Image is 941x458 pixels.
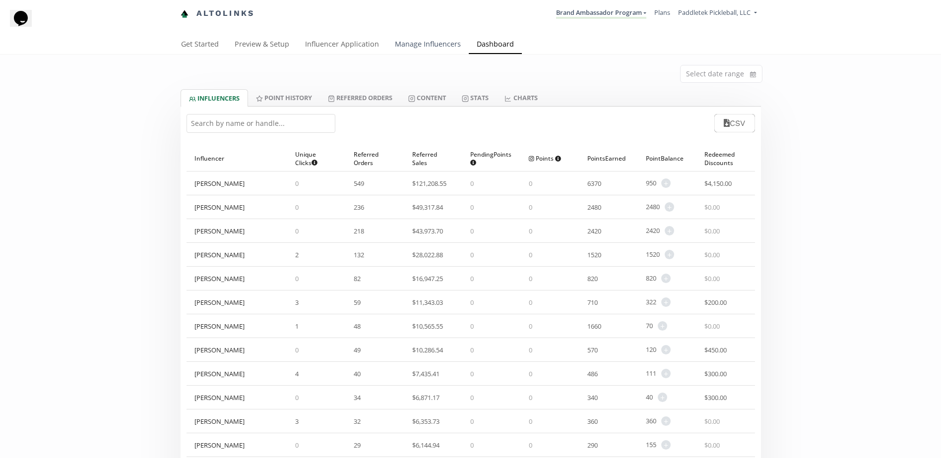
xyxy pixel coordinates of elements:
a: Referred Orders [320,89,400,106]
div: Influencer [194,146,280,171]
span: 322 [646,297,656,307]
span: 0 [295,179,299,188]
span: + [661,178,671,188]
span: 360 [587,417,598,426]
span: 0 [470,441,474,450]
span: 4 [295,369,299,378]
span: $ 0.00 [704,441,720,450]
span: 0 [529,345,532,354]
span: $ 300.00 [704,369,727,378]
span: 218 [354,227,364,235]
span: + [665,226,674,235]
span: 290 [587,441,598,450]
span: 2480 [587,203,601,212]
span: $ 28,022.88 [412,250,443,259]
span: 155 [646,440,656,450]
span: + [661,345,671,354]
span: 0 [295,441,299,450]
div: [PERSON_NAME] [194,441,245,450]
a: Influencer Application [297,35,387,55]
span: $ 0.00 [704,417,720,426]
span: 0 [470,369,474,378]
span: 3 [295,417,299,426]
span: 40 [646,393,653,402]
a: Paddletek Pickleball, LLC [678,8,756,19]
span: $ 10,286.54 [412,345,443,354]
span: Paddletek Pickleball, LLC [678,8,751,17]
span: + [661,297,671,307]
span: 0 [295,393,299,402]
span: 2 [295,250,299,259]
span: $ 0.00 [704,203,720,212]
span: 120 [646,345,656,354]
button: CSV [714,114,754,132]
span: 236 [354,203,364,212]
a: Manage Influencers [387,35,469,55]
span: 0 [529,393,532,402]
div: [PERSON_NAME] [194,369,245,378]
span: 549 [354,179,364,188]
div: [PERSON_NAME] [194,298,245,307]
span: 0 [295,274,299,283]
span: 0 [470,179,474,188]
span: $ 0.00 [704,227,720,235]
span: 950 [646,178,656,188]
div: [PERSON_NAME] [194,203,245,212]
span: + [661,440,671,450]
span: 0 [529,298,532,307]
span: $ 6,353.73 [412,417,439,426]
span: $ 7,435.41 [412,369,439,378]
span: Unique Clicks [295,150,330,167]
span: 0 [470,322,474,331]
span: + [661,274,671,283]
span: 0 [295,203,299,212]
span: 0 [295,345,299,354]
span: $ 11,343.03 [412,298,443,307]
span: 2420 [587,227,601,235]
span: 710 [587,298,598,307]
a: CHARTS [497,89,545,106]
span: + [658,393,667,402]
span: 0 [529,274,532,283]
span: $ 49,317.84 [412,203,443,212]
span: 360 [646,416,656,426]
div: [PERSON_NAME] [194,250,245,259]
a: Dashboard [469,35,522,55]
span: + [661,416,671,426]
img: favicon-32x32.png [181,10,188,18]
input: Search by name or handle... [187,114,335,133]
span: 0 [295,227,299,235]
span: 49 [354,345,361,354]
span: 132 [354,250,364,259]
span: $ 6,871.17 [412,393,439,402]
span: 1660 [587,322,601,331]
span: 2420 [646,226,660,235]
span: 0 [529,322,532,331]
span: Pending Points [470,150,511,167]
div: Referred Orders [354,146,396,171]
span: 0 [470,203,474,212]
span: 486 [587,369,598,378]
span: $ 0.00 [704,250,720,259]
span: 6370 [587,179,601,188]
span: 0 [470,345,474,354]
a: Brand Ambassador Program [556,8,646,19]
a: Get Started [173,35,227,55]
span: 0 [529,441,532,450]
span: 820 [587,274,598,283]
a: Altolinks [181,5,255,22]
div: [PERSON_NAME] [194,417,245,426]
span: Points [529,154,561,163]
span: 0 [529,179,532,188]
span: + [658,321,667,331]
span: 0 [529,203,532,212]
span: 0 [529,227,532,235]
span: $ 4,150.00 [704,179,732,188]
span: 0 [470,274,474,283]
span: 0 [470,393,474,402]
a: Stats [454,89,497,106]
span: 1 [295,322,299,331]
a: Content [400,89,454,106]
span: 2480 [646,202,660,212]
span: 820 [646,274,656,283]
